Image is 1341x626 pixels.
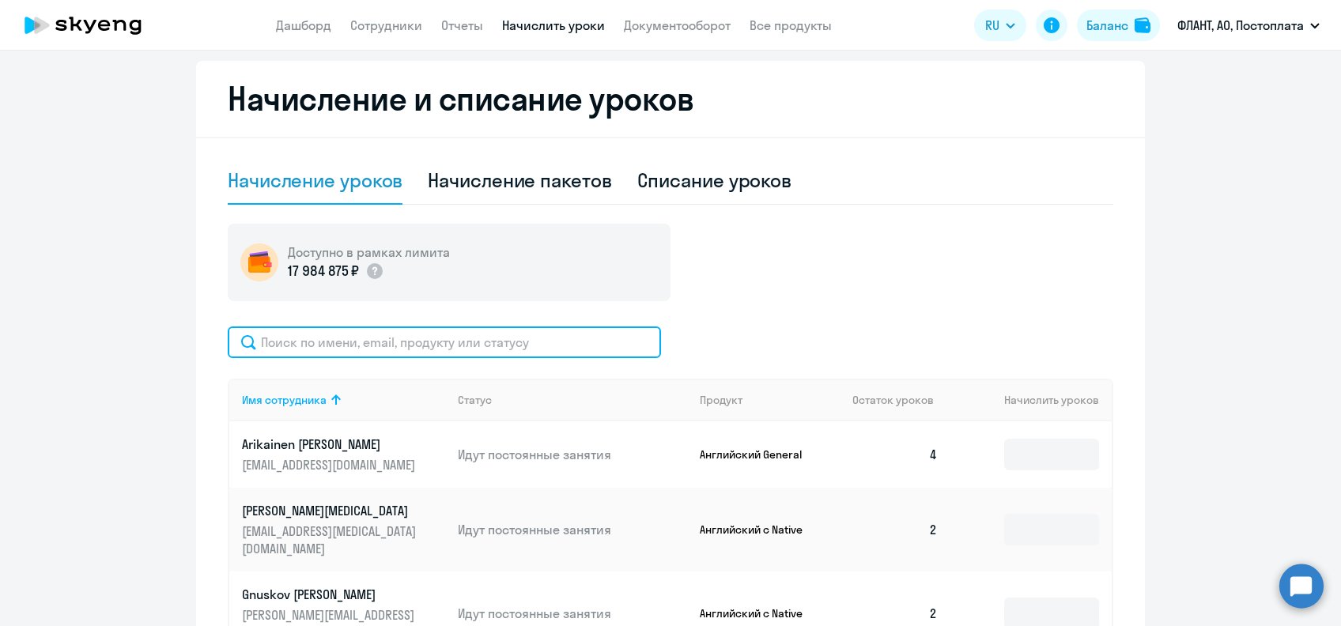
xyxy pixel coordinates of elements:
div: Остаток уроков [852,393,950,407]
span: RU [985,16,999,35]
div: Списание уроков [637,168,792,193]
div: Имя сотрудника [242,393,327,407]
h2: Начисление и списание уроков [228,80,1113,118]
a: Документооборот [624,17,731,33]
p: 17 984 875 ₽ [288,261,359,281]
p: ФЛАНТ, АО, Постоплата [1177,16,1304,35]
a: Все продукты [750,17,832,33]
p: Идут постоянные занятия [458,521,687,538]
button: ФЛАНТ, АО, Постоплата [1169,6,1328,44]
td: 2 [840,488,950,571]
span: Остаток уроков [852,393,934,407]
div: Баланс [1086,16,1128,35]
td: 4 [840,421,950,488]
div: Имя сотрудника [242,393,445,407]
div: Продукт [700,393,840,407]
button: Балансbalance [1077,9,1160,41]
div: Статус [458,393,687,407]
a: Сотрудники [350,17,422,33]
p: [EMAIL_ADDRESS][MEDICAL_DATA][DOMAIN_NAME] [242,522,419,557]
div: Статус [458,393,492,407]
a: Arikainen [PERSON_NAME][EMAIL_ADDRESS][DOMAIN_NAME] [242,436,445,473]
img: balance [1135,17,1150,33]
p: Arikainen [PERSON_NAME] [242,436,419,453]
a: [PERSON_NAME][MEDICAL_DATA][EMAIL_ADDRESS][MEDICAL_DATA][DOMAIN_NAME] [242,502,445,557]
button: RU [974,9,1026,41]
h5: Доступно в рамках лимита [288,243,450,261]
div: Начисление пакетов [428,168,611,193]
img: wallet-circle.png [240,243,278,281]
p: Gnuskov [PERSON_NAME] [242,586,419,603]
p: Английский с Native [700,606,818,620]
a: Отчеты [441,17,483,33]
th: Начислить уроков [950,379,1112,421]
input: Поиск по имени, email, продукту или статусу [228,326,661,358]
p: Английский с Native [700,522,818,537]
a: Начислить уроки [502,17,605,33]
p: Английский General [700,447,818,462]
a: Дашборд [276,17,331,33]
div: Начисление уроков [228,168,402,193]
p: Идут постоянные занятия [458,605,687,622]
p: Идут постоянные занятия [458,446,687,463]
p: [PERSON_NAME][MEDICAL_DATA] [242,502,419,519]
p: [EMAIL_ADDRESS][DOMAIN_NAME] [242,456,419,473]
div: Продукт [700,393,742,407]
